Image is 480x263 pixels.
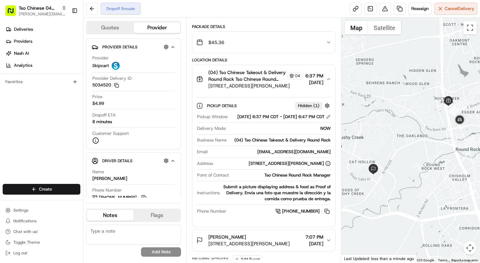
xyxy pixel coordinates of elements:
[30,64,109,70] div: Start new chat
[229,137,330,143] div: (04) Tso Chinese Takeout & Delivery Round Rock
[92,82,119,88] button: 5034520
[92,55,109,61] span: Provider
[3,76,80,87] div: Favorites
[113,66,121,74] button: Start new chat
[237,114,331,120] div: [DATE] 6:37 PM CDT - [DATE] 6:47 PM CDT
[3,24,83,35] a: Deliveries
[438,258,447,262] a: Terms
[197,190,220,196] span: Instructions
[282,208,320,214] span: [PHONE_NUMBER]
[14,38,32,44] span: Providers
[295,73,300,78] span: 04
[56,132,62,137] div: 💻
[207,103,238,108] span: Pickup Details
[208,234,246,240] span: [PERSON_NAME]
[13,229,38,234] span: Chat with us!
[208,39,224,46] span: $45.36
[87,22,134,33] button: Quotes
[197,172,229,178] span: Point of Contact
[96,103,109,109] span: [DATE]
[13,131,51,138] span: Knowledge Base
[7,64,19,76] img: 1736555255976-a54dd68f-1ca7-489b-9aae-adbdc363a1c4
[14,50,29,56] span: Nash AI
[451,108,458,115] div: 1
[3,60,83,71] a: Analytics
[210,149,330,155] div: [EMAIL_ADDRESS][DOMAIN_NAME]
[92,94,102,100] span: Price
[19,5,59,11] button: Tso Chinese 04 Round Rock
[92,187,122,193] span: Phone Number
[54,128,110,141] a: 💻API Documentation
[3,227,80,236] button: Chat with us!
[249,161,331,167] div: [STREET_ADDRESS][PERSON_NAME]
[92,119,112,125] div: 8 minutes
[13,218,37,224] span: Notifications
[298,103,319,109] span: Hidden ( 1 )
[305,72,323,79] span: 6:37 PM
[3,48,83,59] a: Nash AI
[92,75,132,81] span: Provider Delivery ID
[92,100,104,106] span: $4.99
[197,125,226,131] span: Delivery Mode
[92,194,148,201] a: [PHONE_NUMBER]
[14,64,26,76] img: 9188753566659_6852d8bf1fb38e338040_72.png
[92,176,127,182] div: [PERSON_NAME]
[411,6,429,12] span: Reassign
[92,112,116,118] span: Dropoff ETA
[103,85,121,93] button: See all
[197,114,228,120] span: Pickup Window
[92,103,94,109] span: •
[343,254,365,263] a: Open this area in Google Maps (opens a new window)
[13,250,27,256] span: Log out
[228,125,330,131] div: NOW
[197,161,213,167] span: Address
[341,254,417,263] div: Last Updated: less than a minute ago
[13,208,28,213] span: Settings
[408,3,432,15] button: Reassign
[275,208,331,215] a: [PHONE_NUMBER]
[232,172,330,178] div: Tso Chinese Round Rock Manager
[92,41,175,52] button: Provider Details
[19,11,66,17] button: [PERSON_NAME][EMAIL_ADDRESS][DOMAIN_NAME]
[192,257,228,262] div: Delivery Activity
[345,21,368,34] button: Show street map
[192,32,335,53] button: $45.36
[92,130,129,137] span: Customer Support
[192,65,335,93] button: (04) Tso Chinese Takeout & Delivery Round Rock Tso Chinese Round Rock Manager04[STREET_ADDRESS][P...
[13,240,40,245] span: Toggle Theme
[14,62,32,68] span: Analytics
[305,240,323,247] span: [DATE]
[7,97,17,108] img: Hayden (Assistant Store Manager)
[102,158,132,164] span: Driver Details
[305,234,323,240] span: 7:07 PM
[134,210,181,221] button: Flags
[30,70,92,76] div: We're available if you need us!
[3,36,83,47] a: Providers
[192,93,335,227] div: (04) Tso Chinese Takeout & Delivery Round Rock Tso Chinese Round Rock Manager04[STREET_ADDRESS][P...
[197,208,226,214] span: Phone Number
[3,216,80,226] button: Notifications
[305,79,323,86] span: [DATE]
[92,169,104,175] span: Name
[451,258,478,262] a: Report a map error
[3,3,69,19] button: Tso Chinese 04 Round Rock[PERSON_NAME][EMAIL_ADDRESS][DOMAIN_NAME]
[463,241,477,255] button: Map camera controls
[7,27,121,37] p: Welcome 👋
[445,6,474,12] span: Cancel Delivery
[192,24,335,29] div: Package Details
[21,103,91,109] span: [PERSON_NAME] (Assistant Store Manager)
[3,238,80,247] button: Toggle Theme
[208,240,290,247] span: [STREET_ADDRESS][PERSON_NAME]
[7,132,12,137] div: 📗
[47,147,81,153] a: Powered byPylon
[92,63,109,69] span: Skipcart
[112,62,120,70] img: profile_skipcart_partner.png
[7,7,20,20] img: Nash
[192,57,335,63] div: Location Details
[4,128,54,141] a: 📗Knowledge Base
[17,43,110,50] input: Clear
[102,44,137,50] span: Provider Details
[208,69,286,82] span: (04) Tso Chinese Takeout & Delivery Round Rock Tso Chinese Round Rock Manager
